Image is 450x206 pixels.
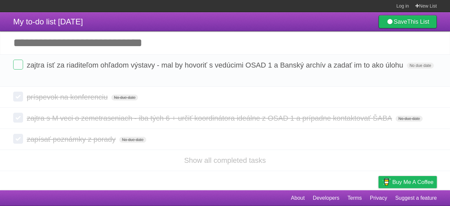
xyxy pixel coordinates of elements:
a: Privacy [370,192,387,204]
a: Suggest a feature [395,192,437,204]
span: No due date [111,95,138,101]
span: My to-do list [DATE] [13,17,83,26]
a: Terms [348,192,362,204]
span: Buy me a coffee [392,176,434,188]
a: Developers [313,192,339,204]
span: zapísať poznámky z porady [27,135,117,143]
a: Buy me a coffee [379,176,437,188]
img: Buy me a coffee [382,176,391,188]
span: príspevok na konferenciu [27,93,109,101]
span: zajtra s M veci o zemetraseniach - iba tých 6 + určiť koordinátora ideálne z OSAD 1 a prípadne ko... [27,114,394,122]
label: Done [13,60,23,70]
b: This List [407,18,429,25]
span: No due date [119,137,146,143]
label: Done [13,134,23,144]
label: Done [13,92,23,102]
span: No due date [407,63,434,69]
label: Done [13,113,23,123]
span: zajtra ísť za riaditeľom ohľadom výstavy - mal by hovoriť s vedúcimi OSAD 1 a Banský archív a zad... [27,61,405,69]
a: About [291,192,305,204]
span: No due date [396,116,422,122]
a: Show all completed tasks [184,156,266,164]
a: SaveThis List [379,15,437,28]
